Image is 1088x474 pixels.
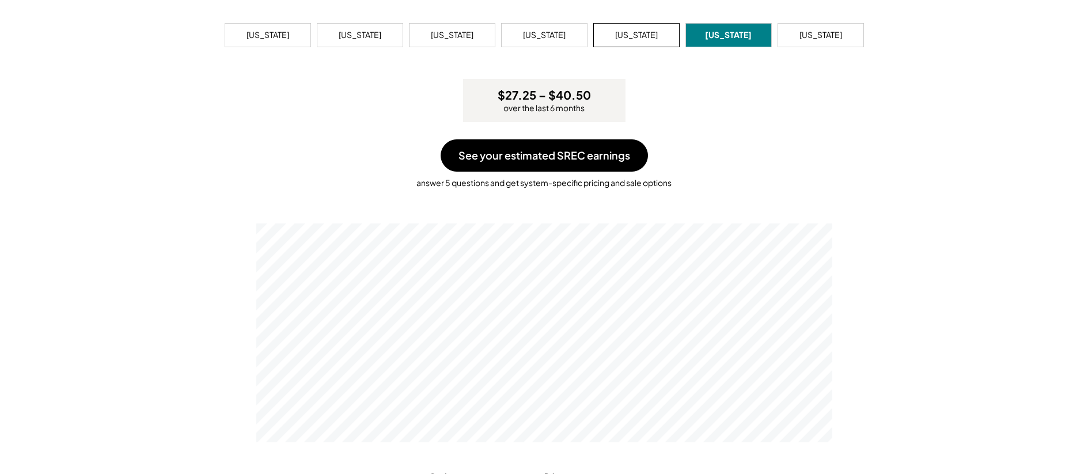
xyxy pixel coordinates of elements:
div: [US_STATE] [799,29,842,41]
button: See your estimated SREC earnings [441,139,648,172]
div: [US_STATE] [523,29,566,41]
div: over the last 6 months [503,103,585,114]
div: [US_STATE] [705,29,752,41]
div: [US_STATE] [339,29,381,41]
div: [US_STATE] [247,29,289,41]
div: answer 5 questions and get system-specific pricing and sale options [12,172,1076,189]
div: [US_STATE] [615,29,658,41]
div: [US_STATE] [431,29,473,41]
h3: $27.25 – $40.50 [498,88,591,103]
